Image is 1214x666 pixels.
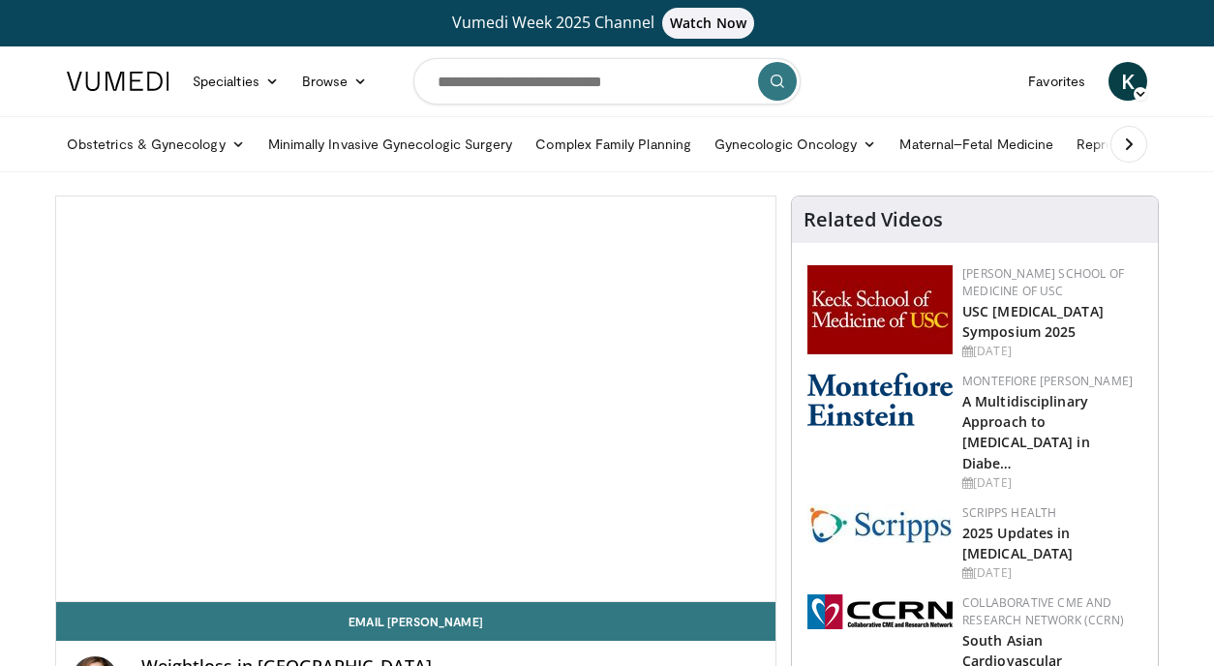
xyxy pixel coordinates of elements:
[703,125,888,164] a: Gynecologic Oncology
[181,62,290,101] a: Specialties
[290,62,379,101] a: Browse
[524,125,703,164] a: Complex Family Planning
[962,504,1056,521] a: Scripps Health
[662,8,754,39] span: Watch Now
[1017,62,1097,101] a: Favorites
[807,373,953,426] img: b0142b4c-93a1-4b58-8f91-5265c282693c.png.150x105_q85_autocrop_double_scale_upscale_version-0.2.png
[962,474,1142,492] div: [DATE]
[56,197,775,602] video-js: Video Player
[807,594,953,629] img: a04ee3ba-8487-4636-b0fb-5e8d268f3737.png.150x105_q85_autocrop_double_scale_upscale_version-0.2.png
[67,72,169,91] img: VuMedi Logo
[962,524,1073,562] a: 2025 Updates in [MEDICAL_DATA]
[56,602,775,641] a: Email [PERSON_NAME]
[70,8,1144,39] a: Vumedi Week 2025 ChannelWatch Now
[413,58,801,105] input: Search topics, interventions
[1108,62,1147,101] a: K
[888,125,1065,164] a: Maternal–Fetal Medicine
[55,125,257,164] a: Obstetrics & Gynecology
[962,564,1142,582] div: [DATE]
[804,208,943,231] h4: Related Videos
[962,594,1124,628] a: Collaborative CME and Research Network (CCRN)
[257,125,525,164] a: Minimally Invasive Gynecologic Surgery
[962,265,1124,299] a: [PERSON_NAME] School of Medicine of USC
[962,392,1090,471] a: A Multidisciplinary Approach to [MEDICAL_DATA] in Diabe…
[807,265,953,354] img: 7b941f1f-d101-407a-8bfa-07bd47db01ba.png.150x105_q85_autocrop_double_scale_upscale_version-0.2.jpg
[807,504,953,544] img: c9f2b0b7-b02a-4276-a72a-b0cbb4230bc1.jpg.150x105_q85_autocrop_double_scale_upscale_version-0.2.jpg
[962,373,1133,389] a: Montefiore [PERSON_NAME]
[962,302,1104,341] a: USC [MEDICAL_DATA] Symposium 2025
[962,343,1142,360] div: [DATE]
